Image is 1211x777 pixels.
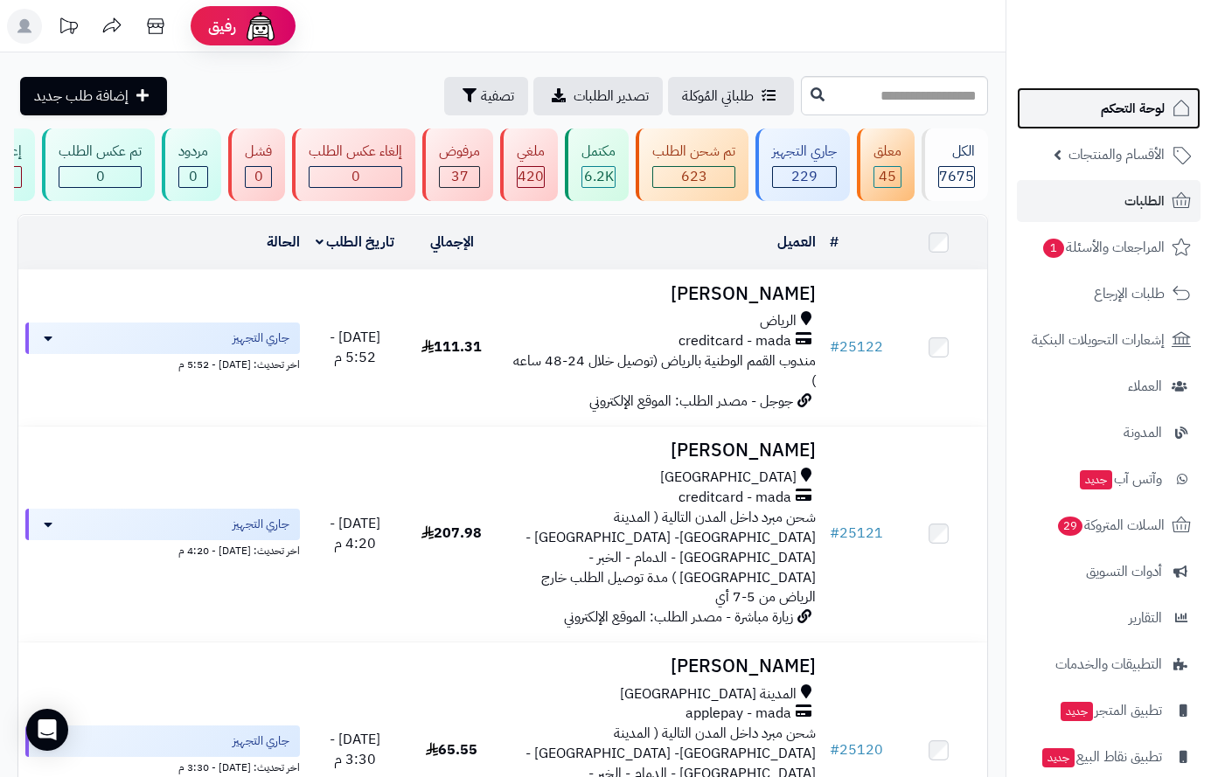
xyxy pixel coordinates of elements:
span: 0 [254,166,263,187]
span: 45 [879,166,896,187]
div: 623 [653,167,734,187]
a: جاري التجهيز 229 [752,128,853,201]
span: السلات المتروكة [1056,513,1165,538]
div: اخر تحديث: [DATE] - 5:52 م [25,354,300,372]
span: شحن مبرد داخل المدن التالية ( المدينة [GEOGRAPHIC_DATA]- [GEOGRAPHIC_DATA] - [GEOGRAPHIC_DATA] - ... [525,507,816,607]
span: المدينة [GEOGRAPHIC_DATA] [620,684,797,704]
a: الإجمالي [430,232,474,253]
span: التطبيقات والخدمات [1055,652,1162,676]
h3: [PERSON_NAME] [507,284,816,304]
div: 420 [518,167,544,187]
span: [DATE] - 5:52 م [330,327,380,368]
div: 45 [874,167,901,187]
a: طلبات الإرجاع [1017,273,1201,315]
a: تاريخ الطلب [316,232,395,253]
span: 29 [1058,517,1082,536]
span: المراجعات والأسئلة [1041,235,1165,260]
span: رفيق [208,16,236,37]
div: فشل [245,142,272,162]
a: إضافة طلب جديد [20,77,167,115]
a: ملغي 420 [497,128,561,201]
div: 229 [773,167,836,187]
div: اخر تحديث: [DATE] - 4:20 م [25,540,300,558]
span: الرياض [760,311,797,331]
span: وآتس آب [1078,467,1162,491]
span: 0 [351,166,360,187]
span: [DATE] - 4:20 م [330,513,380,554]
a: مردود 0 [158,128,225,201]
a: مرفوض 37 [419,128,497,201]
span: أدوات التسويق [1086,559,1162,584]
span: لوحة التحكم [1101,96,1165,121]
div: مكتمل [581,142,616,162]
span: طلباتي المُوكلة [682,86,754,107]
a: إلغاء عكس الطلب 0 [289,128,419,201]
span: 623 [681,166,707,187]
h3: [PERSON_NAME] [507,656,816,676]
span: تطبيق نقاط البيع [1040,745,1162,769]
div: تم عكس الطلب [59,142,142,162]
a: تحديثات المنصة [46,9,90,48]
span: # [830,523,839,544]
span: الطلبات [1124,189,1165,213]
div: 0 [310,167,401,187]
a: أدوات التسويق [1017,551,1201,593]
h3: [PERSON_NAME] [507,441,816,461]
span: طلبات الإرجاع [1094,281,1165,306]
span: 229 [791,166,818,187]
a: المراجعات والأسئلة1 [1017,226,1201,268]
a: تم عكس الطلب 0 [38,128,158,201]
div: اخر تحديث: [DATE] - 3:30 م [25,757,300,775]
span: جاري التجهيز [233,732,289,750]
span: جديد [1080,470,1112,489]
a: وآتس آبجديد [1017,458,1201,500]
a: السلات المتروكة29 [1017,504,1201,546]
div: جاري التجهيز [772,142,837,162]
div: 37 [440,167,479,187]
div: الكل [938,142,975,162]
div: ملغي [517,142,545,162]
a: تطبيق المتجرجديد [1017,690,1201,732]
a: العميل [777,232,816,253]
span: # [830,336,839,357]
span: # [830,739,839,760]
div: تم شحن الطلب [652,142,735,162]
span: applepay - mada [686,704,791,724]
span: المدونة [1124,420,1162,445]
span: العملاء [1128,374,1162,399]
span: إشعارات التحويلات البنكية [1032,328,1165,352]
span: إضافة طلب جديد [34,86,129,107]
span: 6.2K [584,166,614,187]
span: 37 [451,166,469,187]
span: 0 [189,166,198,187]
span: creditcard - mada [679,331,791,351]
span: جديد [1042,748,1075,767]
a: فشل 0 [225,128,289,201]
a: لوحة التحكم [1017,87,1201,129]
a: # [830,232,839,253]
span: [DATE] - 3:30 م [330,729,380,770]
span: جديد [1061,702,1093,721]
div: Open Intercom Messenger [26,709,68,751]
a: تصدير الطلبات [533,77,663,115]
span: التقارير [1129,606,1162,630]
a: الكل7675 [918,128,992,201]
div: مرفوض [439,142,480,162]
span: 1 [1043,239,1064,258]
span: مندوب القمم الوطنية بالرياض (توصيل خلال 24-48 ساعه ) [513,350,816,392]
a: #25120 [830,739,883,760]
div: إلغاء عكس الطلب [309,142,402,162]
a: تم شحن الطلب 623 [632,128,752,201]
a: #25121 [830,523,883,544]
span: 0 [96,166,105,187]
div: 0 [246,167,271,187]
span: creditcard - mada [679,488,791,508]
a: #25122 [830,336,883,357]
a: التطبيقات والخدمات [1017,643,1201,685]
a: التقارير [1017,597,1201,639]
span: جاري التجهيز [233,330,289,347]
span: تطبيق المتجر [1059,698,1162,723]
a: معلق 45 [853,128,918,201]
span: 420 [518,166,544,187]
span: جاري التجهيز [233,516,289,533]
